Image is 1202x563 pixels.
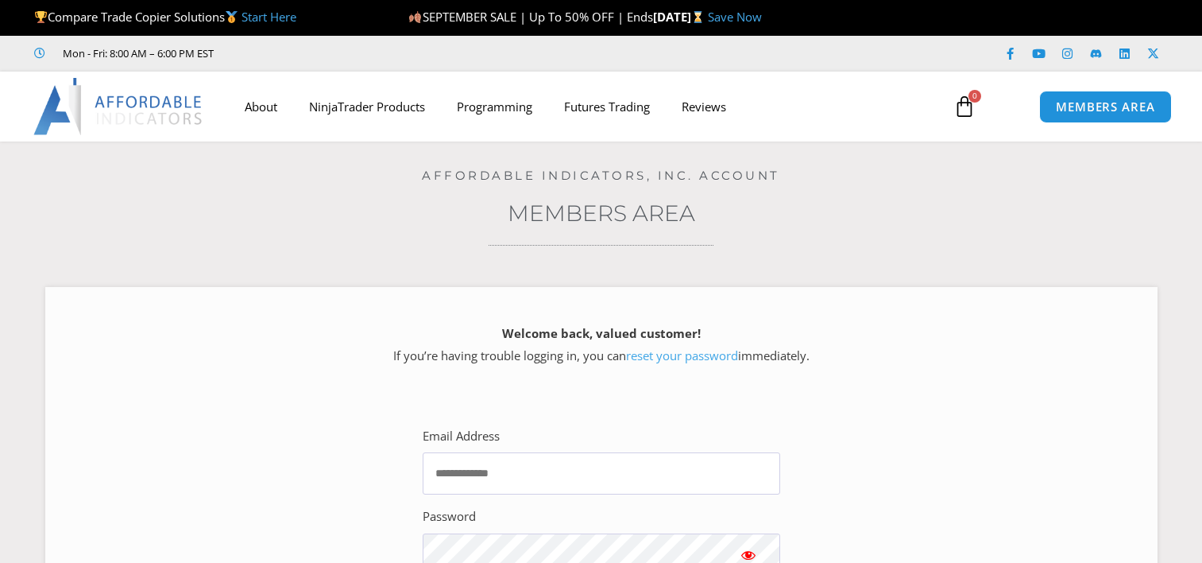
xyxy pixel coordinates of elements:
[422,168,780,183] a: Affordable Indicators, Inc. Account
[226,11,238,23] img: 🥇
[33,78,204,135] img: LogoAI | Affordable Indicators – NinjaTrader
[59,44,214,63] span: Mon - Fri: 8:00 AM – 6:00 PM EST
[35,11,47,23] img: 🏆
[441,88,548,125] a: Programming
[423,425,500,448] label: Email Address
[1056,101,1155,113] span: MEMBERS AREA
[508,200,695,227] a: Members Area
[236,45,474,61] iframe: Customer reviews powered by Trustpilot
[229,88,293,125] a: About
[708,9,762,25] a: Save Now
[408,9,652,25] span: SEPTEMBER SALE | Up To 50% OFF | Ends
[653,9,708,25] strong: [DATE]
[666,88,742,125] a: Reviews
[968,90,981,103] span: 0
[229,88,938,125] nav: Menu
[423,506,476,528] label: Password
[409,11,421,23] img: 🍂
[502,325,701,341] strong: Welcome back, valued customer!
[1039,91,1172,123] a: MEMBERS AREA
[242,9,296,25] a: Start Here
[34,9,296,25] span: Compare Trade Copier Solutions
[626,348,738,363] a: reset your password
[548,88,666,125] a: Futures Trading
[293,88,441,125] a: NinjaTrader Products
[930,83,999,130] a: 0
[692,11,704,23] img: ⌛
[73,323,1130,367] p: If you’re having trouble logging in, you can immediately.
